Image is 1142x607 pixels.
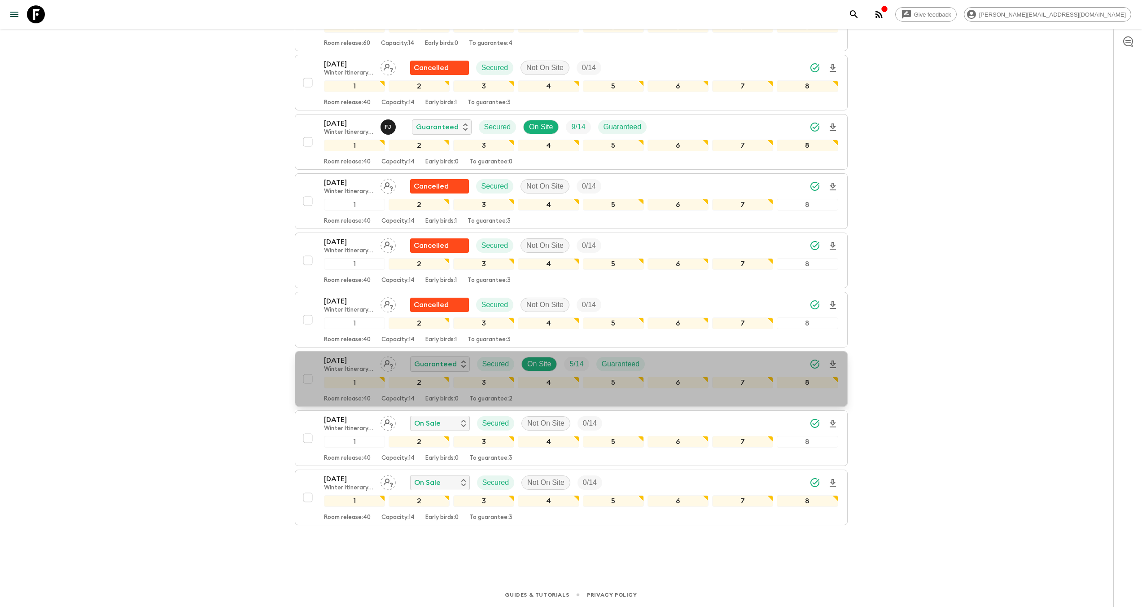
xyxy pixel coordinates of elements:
p: [DATE] [324,177,373,188]
p: Not On Site [526,299,564,310]
p: Secured [484,122,511,132]
div: 5 [583,377,644,388]
p: Room release: 40 [324,336,371,343]
div: 7 [712,377,773,388]
p: Room release: 40 [324,277,371,284]
div: Secured [477,416,515,431]
div: Flash Pack cancellation [410,179,469,194]
p: Winter Itinerary 2025 ([DATE]-[DATE]) [324,188,373,195]
div: 8 [777,495,838,507]
div: 6 [648,258,709,270]
div: 5 [583,140,644,151]
button: [DATE]Winter Itinerary 2025 ([DATE]-[DATE])Assign pack leaderOn SaleSecuredNot On SiteTrip Fill12... [295,410,848,466]
p: Room release: 40 [324,99,371,106]
div: 1 [324,80,385,92]
div: 6 [648,199,709,211]
svg: Synced Successfully [809,240,820,251]
div: 7 [712,258,773,270]
svg: Download Onboarding [827,122,838,133]
p: Winter Itinerary 2025 ([DATE]-[DATE]) [324,129,373,136]
div: Trip Fill [577,238,601,253]
p: Secured [482,477,509,488]
div: Not On Site [521,61,569,75]
div: 6 [648,80,709,92]
div: 6 [648,495,709,507]
p: Not On Site [527,418,564,429]
div: 2 [389,258,450,270]
p: Capacity: 14 [381,218,415,225]
p: Early birds: 0 [425,455,459,462]
div: Trip Fill [566,120,591,134]
p: On Site [529,122,553,132]
button: [DATE]Winter Itinerary 2025 ([DATE]-[DATE])Assign pack leaderOn SaleSecuredNot On SiteTrip Fill12... [295,470,848,525]
div: 2 [389,495,450,507]
div: 4 [518,377,579,388]
svg: Download Onboarding [827,300,838,311]
div: 3 [453,377,514,388]
div: 1 [324,317,385,329]
button: [DATE]Winter Itinerary 2025 ([DATE]-[DATE])Assign pack leaderFlash Pack cancellationSecuredNot On... [295,233,848,288]
button: [DATE]Winter Itinerary 2025 ([DATE]-[DATE])Assign pack leaderFlash Pack cancellationSecuredNot On... [295,55,848,110]
p: Early birds: 0 [425,514,459,521]
div: Trip Fill [578,416,602,431]
p: [DATE] [324,118,373,129]
div: 3 [453,80,514,92]
p: 0 / 14 [582,240,596,251]
div: 7 [712,199,773,211]
div: Secured [476,298,514,312]
p: Room release: 60 [324,40,370,47]
p: Secured [482,359,509,369]
p: Capacity: 14 [381,336,415,343]
div: Secured [477,357,515,371]
p: To guarantee: 3 [468,99,511,106]
p: 0 / 14 [582,299,596,310]
p: 0 / 14 [583,418,597,429]
p: Capacity: 14 [381,514,415,521]
svg: Synced Successfully [809,299,820,310]
p: Room release: 40 [324,158,371,166]
p: Capacity: 14 [381,396,415,403]
div: Secured [477,475,515,490]
div: 7 [712,140,773,151]
div: Flash Pack cancellation [410,298,469,312]
p: Winter Itinerary 2025 ([DATE]-[DATE]) [324,70,373,77]
p: Capacity: 14 [381,40,414,47]
p: Capacity: 14 [381,277,415,284]
div: 6 [648,317,709,329]
p: [DATE] [324,59,373,70]
p: 0 / 14 [582,181,596,192]
div: 2 [389,140,450,151]
p: To guarantee: 0 [469,158,512,166]
div: 4 [518,317,579,329]
div: 8 [777,377,838,388]
div: 2 [389,80,450,92]
div: 2 [389,377,450,388]
p: F J [385,123,391,131]
a: Give feedback [895,7,957,22]
p: 0 / 14 [582,62,596,73]
p: Secured [481,240,508,251]
p: 5 / 14 [569,359,583,369]
div: 4 [518,140,579,151]
span: Assign pack leader [381,359,396,366]
div: Secured [476,179,514,194]
p: [DATE] [324,296,373,307]
div: 8 [777,80,838,92]
p: Guaranteed [416,122,459,132]
svg: Download Onboarding [827,359,838,370]
p: Not On Site [526,62,564,73]
div: 4 [518,80,579,92]
p: 0 / 14 [583,477,597,488]
p: Capacity: 14 [381,99,415,106]
svg: Download Onboarding [827,241,838,251]
div: Secured [476,238,514,253]
p: Cancelled [414,62,449,73]
div: On Site [523,120,559,134]
p: [DATE] [324,355,373,366]
p: Room release: 40 [324,514,371,521]
svg: Download Onboarding [827,181,838,192]
div: 3 [453,317,514,329]
div: 4 [518,436,579,448]
span: Fadi Jaber [381,122,398,129]
div: Flash Pack cancellation [410,61,469,75]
